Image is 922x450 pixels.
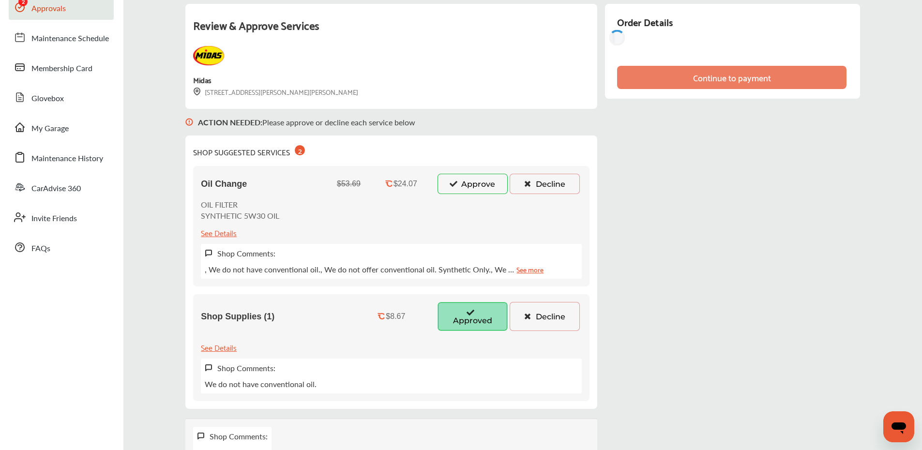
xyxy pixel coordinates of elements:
[193,88,201,96] img: svg+xml;base64,PHN2ZyB3aWR0aD0iMTYiIGhlaWdodD0iMTciIHZpZXdCb3g9IjAgMCAxNiAxNyIgZmlsbD0ibm9uZSIgeG...
[693,73,771,82] div: Continue to payment
[337,180,361,188] div: $53.69
[205,264,544,275] p: , We do not have conventional oil., We do not offer conventional oil. Synthetic Only., We …
[31,92,64,105] span: Glovebox
[217,362,275,374] label: Shop Comments:
[193,15,589,46] div: Review & Approve Services
[31,212,77,225] span: Invite Friends
[205,378,317,390] p: We do not have conventional oil.
[193,46,224,65] img: Midas+Logo_RGB.png
[510,302,580,331] button: Decline
[9,205,114,230] a: Invite Friends
[201,199,279,210] p: OIL FILTER
[295,145,305,155] div: 2
[198,117,415,128] p: Please approve or decline each service below
[201,312,274,322] span: Shop Supplies (1)
[201,226,237,239] div: See Details
[386,312,405,321] div: $8.67
[197,432,205,440] img: svg+xml;base64,PHN2ZyB3aWR0aD0iMTYiIGhlaWdodD0iMTciIHZpZXdCb3g9IjAgMCAxNiAxNyIgZmlsbD0ibm9uZSIgeG...
[31,122,69,135] span: My Garage
[510,174,580,194] button: Decline
[31,242,50,255] span: FAQs
[198,117,262,128] b: ACTION NEEDED :
[201,179,247,189] span: Oil Change
[193,73,212,86] div: Midas
[201,341,237,354] div: See Details
[217,248,275,259] label: Shop Comments:
[617,14,673,30] div: Order Details
[31,2,66,15] span: Approvals
[201,210,279,221] p: SYNTHETIC 5W30 OIL
[210,431,268,442] div: Shop Comments:
[9,175,114,200] a: CarAdvise 360
[516,264,544,275] a: See more
[883,411,914,442] iframe: Button to launch messaging window
[185,109,193,135] img: svg+xml;base64,PHN2ZyB3aWR0aD0iMTYiIGhlaWdodD0iMTciIHZpZXdCb3g9IjAgMCAxNiAxNyIgZmlsbD0ibm9uZSIgeG...
[9,55,114,80] a: Membership Card
[31,32,109,45] span: Maintenance Schedule
[193,86,358,97] div: [STREET_ADDRESS][PERSON_NAME][PERSON_NAME]
[205,364,212,372] img: svg+xml;base64,PHN2ZyB3aWR0aD0iMTYiIGhlaWdodD0iMTciIHZpZXdCb3g9IjAgMCAxNiAxNyIgZmlsbD0ibm9uZSIgeG...
[31,62,92,75] span: Membership Card
[9,25,114,50] a: Maintenance Schedule
[9,115,114,140] a: My Garage
[9,85,114,110] a: Glovebox
[9,235,114,260] a: FAQs
[193,143,305,158] div: SHOP SUGGESTED SERVICES
[438,174,508,194] button: Approve
[31,182,81,195] span: CarAdvise 360
[438,302,508,331] button: Approved
[205,249,212,257] img: svg+xml;base64,PHN2ZyB3aWR0aD0iMTYiIGhlaWdodD0iMTciIHZpZXdCb3g9IjAgMCAxNiAxNyIgZmlsbD0ibm9uZSIgeG...
[9,145,114,170] a: Maintenance History
[393,180,417,188] div: $24.07
[31,152,103,165] span: Maintenance History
